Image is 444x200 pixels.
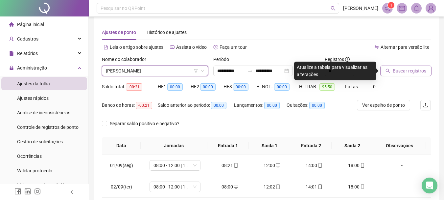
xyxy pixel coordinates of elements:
[331,6,336,11] span: search
[325,56,350,63] span: Registros
[290,137,332,155] th: Entrada 2
[381,44,429,50] span: Alternar para versão lite
[17,125,79,130] span: Controle de registros de ponto
[110,44,163,50] span: Leia o artigo sobre ajustes
[413,5,419,11] span: bell
[309,102,325,109] span: 00:00
[360,185,365,189] span: mobile
[9,37,14,41] span: user-add
[214,162,246,169] div: 08:21
[317,163,322,168] span: mobile
[345,57,350,62] span: info-circle
[385,5,390,11] span: notification
[360,163,365,168] span: mobile
[24,188,31,195] span: linkedin
[194,69,198,73] span: filter
[287,101,333,109] div: Quitações:
[256,83,299,91] div: H. NOT.:
[380,66,432,76] button: Buscar registros
[373,137,426,155] th: Observações
[136,102,152,109] span: -00:21
[379,142,421,149] span: Observações
[106,66,204,76] span: ANTONIO CARLOS AGUIAR DO NASCIMENTO
[102,30,136,35] span: Ajustes de ponto
[191,83,223,91] div: HE 2:
[383,183,421,190] div: -
[249,137,290,155] th: Saída 1
[298,183,330,190] div: 14:01
[343,5,378,12] span: [PERSON_NAME]
[17,168,52,173] span: Validar protocolo
[14,188,21,195] span: facebook
[17,81,50,86] span: Ajustes da folha
[332,137,373,155] th: Saída 2
[102,56,151,63] label: Nome do colaborador
[17,154,42,159] span: Ocorrências
[17,36,38,42] span: Cadastros
[319,83,335,91] span: 95:50
[141,137,207,155] th: Jornadas
[233,83,248,91] span: 00:00
[17,22,44,27] span: Página inicial
[362,101,405,109] span: Ver espelho de ponto
[234,101,287,109] div: Lançamentos:
[264,102,280,109] span: 00:00
[9,66,14,70] span: lock
[357,100,410,110] button: Ver espelho de ponto
[111,184,132,189] span: 02/09(ter)
[399,5,405,11] span: mail
[34,188,41,195] span: instagram
[70,190,74,194] span: left
[233,163,238,168] span: mobile
[213,45,218,49] span: history
[153,182,197,192] span: 08:00 - 12:00 | 14:00 - 18:00
[207,137,249,155] th: Entrada 1
[17,96,49,101] span: Ajustes rápidos
[102,83,158,91] div: Saldo total:
[423,102,428,108] span: upload
[256,183,288,190] div: 12:02
[383,162,421,169] div: -
[247,68,253,73] span: to
[200,83,216,91] span: 00:00
[298,162,330,169] div: 14:00
[110,163,133,168] span: 01/09(seg)
[17,110,70,115] span: Análise de inconsistências
[158,101,234,109] div: Saldo anterior ao período:
[213,56,233,63] label: Período
[388,2,394,9] sup: 1
[386,69,390,73] span: search
[9,22,14,27] span: home
[107,120,182,127] span: Separar saldo positivo e negativo?
[373,84,376,89] span: 0
[233,185,238,189] span: desktop
[17,65,47,71] span: Administração
[275,185,280,189] span: mobile
[422,178,437,193] div: Open Intercom Messenger
[275,163,280,168] span: desktop
[126,83,142,91] span: -00:21
[153,160,197,170] span: 08:00 - 12:00 | 14:00 - 18:00
[170,45,175,49] span: youtube
[214,183,246,190] div: 08:00
[220,44,247,50] span: Faça um tour
[17,139,63,144] span: Gestão de solicitações
[345,84,360,89] span: Faltas:
[102,101,158,109] div: Banco de horas:
[167,83,183,91] span: 00:00
[211,102,226,109] span: 00:00
[223,83,256,91] div: HE 3:
[340,183,372,190] div: 18:00
[147,30,187,35] span: Histórico de ajustes
[9,51,14,56] span: file
[340,162,372,169] div: 18:00
[390,3,392,8] span: 1
[176,44,207,50] span: Assista o vídeo
[102,137,141,155] th: Data
[158,83,191,91] div: HE 1:
[200,69,204,73] span: down
[317,185,322,189] span: mobile
[426,3,436,13] img: 94179
[299,83,345,91] div: H. TRAB.:
[274,83,290,91] span: 00:00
